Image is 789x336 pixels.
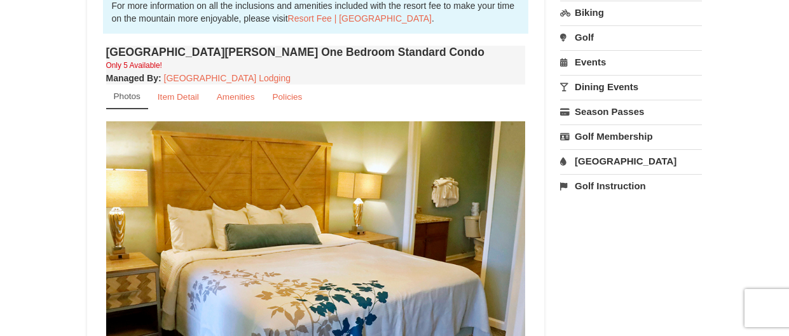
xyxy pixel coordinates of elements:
[158,92,199,102] small: Item Detail
[106,84,148,109] a: Photos
[288,13,432,24] a: Resort Fee | [GEOGRAPHIC_DATA]
[149,84,207,109] a: Item Detail
[560,75,702,98] a: Dining Events
[106,46,526,58] h4: [GEOGRAPHIC_DATA][PERSON_NAME] One Bedroom Standard Condo
[106,73,161,83] strong: :
[209,84,263,109] a: Amenities
[560,25,702,49] a: Golf
[560,100,702,123] a: Season Passes
[114,91,141,101] small: Photos
[164,73,291,83] a: [GEOGRAPHIC_DATA] Lodging
[560,124,702,148] a: Golf Membership
[560,149,702,173] a: [GEOGRAPHIC_DATA]
[264,84,310,109] a: Policies
[106,61,162,70] small: Only 5 Available!
[560,174,702,198] a: Golf Instruction
[560,1,702,24] a: Biking
[106,73,158,83] span: Managed By
[560,50,702,74] a: Events
[217,92,255,102] small: Amenities
[272,92,302,102] small: Policies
